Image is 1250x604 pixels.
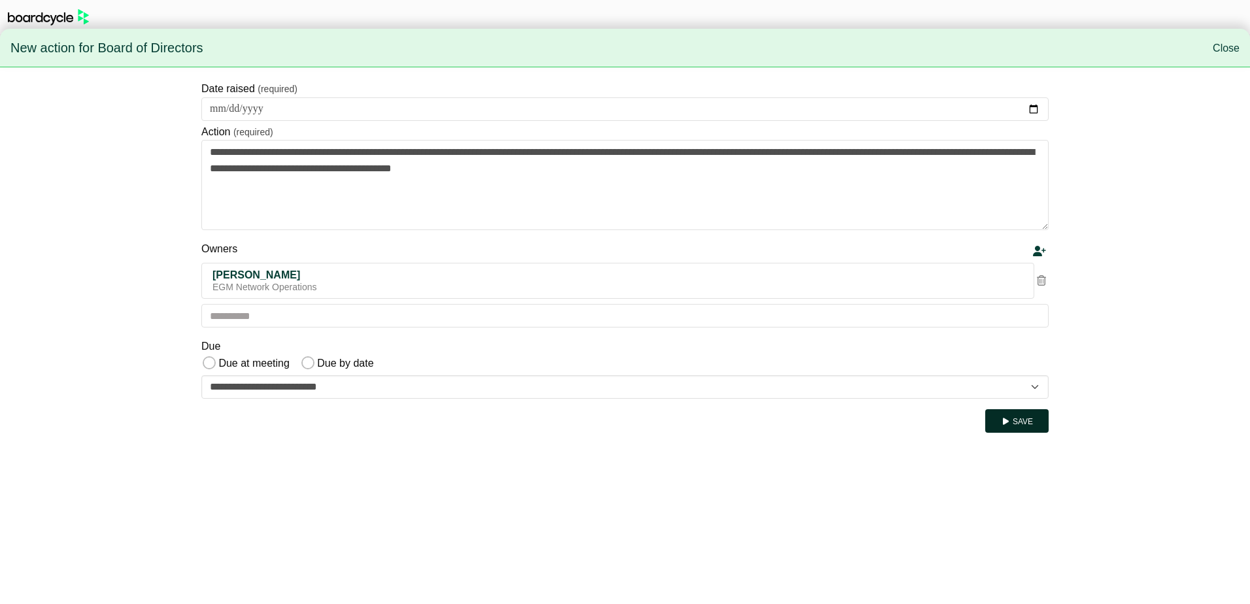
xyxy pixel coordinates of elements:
input: Due by date [301,356,314,369]
input: Due at meeting [203,356,216,369]
div: Add a new person [1033,243,1046,260]
label: Due [201,338,220,355]
small: (required) [258,84,297,94]
button: Save [985,409,1049,433]
small: (required) [233,127,273,137]
label: Due at meeting [217,355,290,372]
div: EGM Network Operations [212,282,1023,294]
a: Close [1213,42,1240,54]
label: Action [201,124,230,141]
label: Due by date [316,355,374,372]
span: New action for Board of Directors [10,35,203,62]
img: BoardcycleBlackGreen-aaafeed430059cb809a45853b8cf6d952af9d84e6e89e1f1685b34bfd5cb7d64.svg [8,9,89,25]
div: [PERSON_NAME] [212,269,1023,282]
label: Date raised [201,80,255,97]
label: Owners [201,241,237,258]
